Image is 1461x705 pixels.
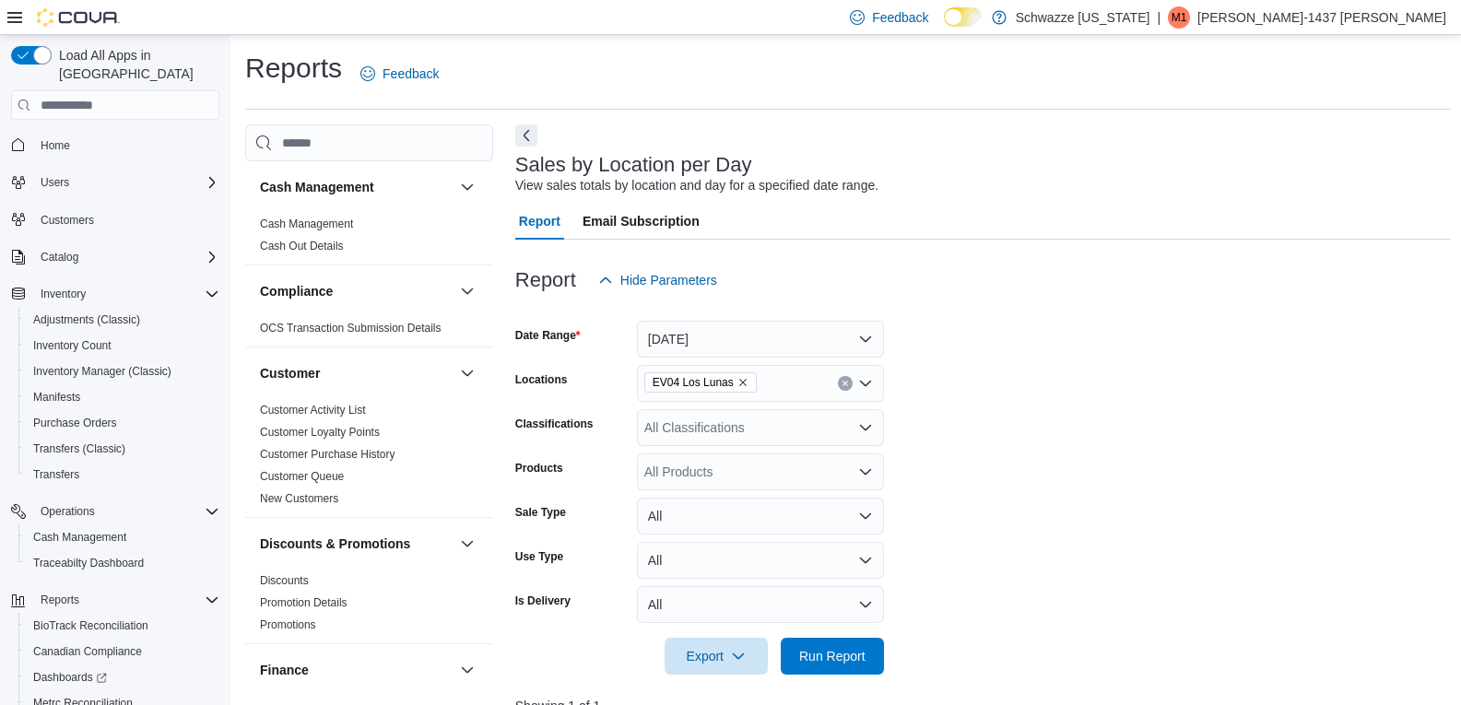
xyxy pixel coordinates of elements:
[18,358,227,384] button: Inventory Manager (Classic)
[26,412,124,434] a: Purchase Orders
[33,618,148,633] span: BioTrack Reconciliation
[41,175,69,190] span: Users
[26,526,134,548] a: Cash Management
[18,462,227,488] button: Transfers
[26,309,147,331] a: Adjustments (Classic)
[26,666,114,688] a: Dashboards
[245,399,493,517] div: Customer
[33,312,140,327] span: Adjustments (Classic)
[1157,6,1161,29] p: |
[456,362,478,384] button: Customer
[872,8,928,27] span: Feedback
[52,46,219,83] span: Load All Apps in [GEOGRAPHIC_DATA]
[33,135,77,157] a: Home
[260,491,338,506] span: New Customers
[858,376,873,391] button: Open list of options
[4,131,227,158] button: Home
[644,372,757,393] span: EV04 Los Lunas
[26,360,219,382] span: Inventory Manager (Classic)
[18,410,227,436] button: Purchase Orders
[1197,6,1446,29] p: [PERSON_NAME]-1437 [PERSON_NAME]
[653,373,734,392] span: EV04 Los Lunas
[41,138,70,153] span: Home
[519,203,560,240] span: Report
[26,360,179,382] a: Inventory Manager (Classic)
[33,589,219,611] span: Reports
[260,426,380,439] a: Customer Loyalty Points
[33,171,77,194] button: Users
[4,499,227,524] button: Operations
[1168,6,1190,29] div: Mariah-1437 Marquez
[637,542,884,579] button: All
[665,638,768,675] button: Export
[26,615,156,637] a: BioTrack Reconciliation
[637,321,884,358] button: [DATE]
[26,640,149,663] a: Canadian Compliance
[260,447,395,462] span: Customer Purchase History
[26,386,219,408] span: Manifests
[18,524,227,550] button: Cash Management
[260,574,309,587] a: Discounts
[26,552,151,574] a: Traceabilty Dashboard
[33,644,142,659] span: Canadian Compliance
[260,470,344,483] a: Customer Queue
[260,364,453,382] button: Customer
[260,661,309,679] h3: Finance
[799,647,866,665] span: Run Report
[26,640,219,663] span: Canadian Compliance
[260,282,333,300] h3: Compliance
[515,328,581,343] label: Date Range
[515,461,563,476] label: Products
[781,638,884,675] button: Run Report
[33,171,219,194] span: Users
[245,317,493,347] div: Compliance
[260,448,395,461] a: Customer Purchase History
[26,666,219,688] span: Dashboards
[245,213,493,264] div: Cash Management
[26,464,219,486] span: Transfers
[515,549,563,564] label: Use Type
[26,438,219,460] span: Transfers (Classic)
[456,533,478,555] button: Discounts & Promotions
[18,307,227,333] button: Adjustments (Classic)
[260,322,442,335] a: OCS Transaction Submission Details
[383,65,439,83] span: Feedback
[515,269,576,291] h3: Report
[260,178,374,196] h3: Cash Management
[858,420,873,435] button: Open list of options
[260,404,366,417] a: Customer Activity List
[41,504,95,519] span: Operations
[260,321,442,335] span: OCS Transaction Submission Details
[260,403,366,417] span: Customer Activity List
[4,587,227,613] button: Reports
[944,7,983,27] input: Dark Mode
[515,372,568,387] label: Locations
[838,376,853,391] button: Clear input
[515,505,566,520] label: Sale Type
[260,425,380,440] span: Customer Loyalty Points
[26,526,219,548] span: Cash Management
[260,596,348,609] a: Promotion Details
[4,170,227,195] button: Users
[583,203,700,240] span: Email Subscription
[33,441,125,456] span: Transfers (Classic)
[260,492,338,505] a: New Customers
[676,638,757,675] span: Export
[515,593,571,608] label: Is Delivery
[18,333,227,358] button: Inventory Count
[33,133,219,156] span: Home
[33,467,79,482] span: Transfers
[456,659,478,681] button: Finance
[33,283,93,305] button: Inventory
[515,417,594,431] label: Classifications
[33,416,117,430] span: Purchase Orders
[456,176,478,198] button: Cash Management
[33,283,219,305] span: Inventory
[33,246,86,268] button: Catalog
[260,617,316,632] span: Promotions
[26,615,219,637] span: BioTrack Reconciliation
[18,550,227,576] button: Traceabilty Dashboard
[456,280,478,302] button: Compliance
[260,595,348,610] span: Promotion Details
[26,335,119,357] a: Inventory Count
